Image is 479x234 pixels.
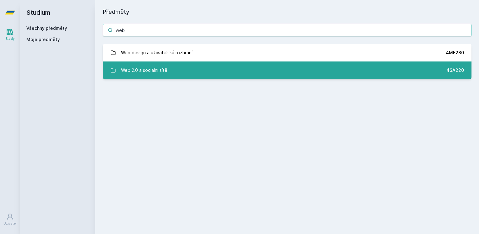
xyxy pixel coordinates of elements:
[103,8,471,16] h1: Předměty
[26,36,60,43] span: Moje předměty
[1,210,19,229] a: Uživatel
[1,25,19,44] a: Study
[121,46,192,59] div: Web design a uživatelská rozhraní
[446,67,464,73] div: 4SA220
[26,25,67,31] a: Všechny předměty
[3,221,17,226] div: Uživatel
[103,44,471,61] a: Web design a uživatelská rozhraní 4ME280
[446,50,464,56] div: 4ME280
[121,64,167,77] div: Web 2.0 a sociální sítě
[6,36,15,41] div: Study
[103,61,471,79] a: Web 2.0 a sociální sítě 4SA220
[103,24,471,36] input: Název nebo ident předmětu…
